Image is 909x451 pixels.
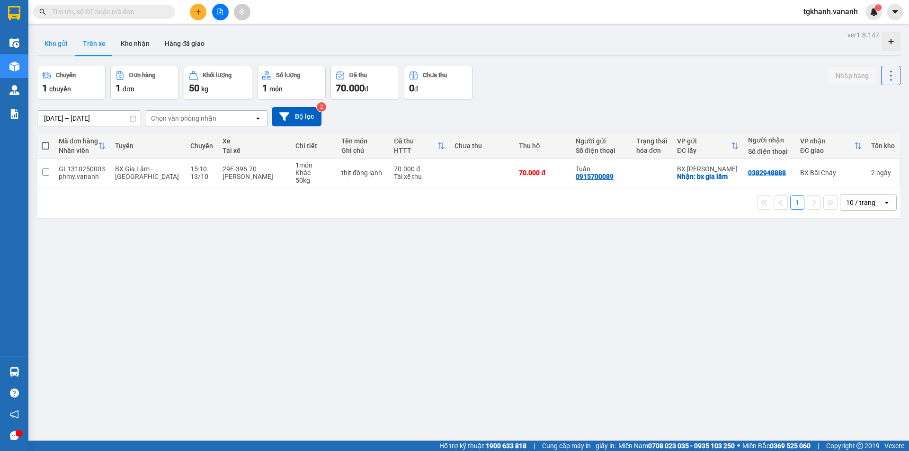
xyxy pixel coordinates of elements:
div: Chọn văn phòng nhận [151,114,216,123]
div: Tên món [341,137,384,145]
button: Kho gửi [37,32,75,55]
div: Người gửi [576,137,627,145]
div: GL1310250003 [59,165,106,173]
div: [PERSON_NAME] [223,173,286,180]
th: Toggle SortBy [54,133,110,159]
button: Chưa thu0đ [404,66,472,100]
button: Khối lượng50kg [184,66,252,100]
div: 10 / trang [846,198,875,207]
strong: 1900 633 818 [486,442,526,450]
button: file-add [212,4,229,20]
span: 0 [409,82,414,94]
span: ⚪️ [737,444,740,448]
button: aim [234,4,250,20]
button: Nhập hàng [828,67,876,84]
div: Khác [295,169,332,177]
span: Miền Nam [618,441,735,451]
div: 29E-396.70 [223,165,286,173]
span: 70.000 [336,82,365,94]
div: phmy.vananh [59,173,106,180]
div: 13/10 [190,173,213,180]
span: caret-down [891,8,900,16]
div: 0382948888 [748,169,786,177]
span: search [39,9,46,15]
div: Tài xế [223,147,286,154]
span: message [10,431,19,440]
div: 2 [871,169,895,177]
img: icon-new-feature [870,8,878,16]
div: 15:10 [190,165,213,173]
div: Chuyến [190,142,213,150]
img: warehouse-icon [9,85,19,95]
div: 50 kg [295,177,332,184]
div: Khối lượng [203,72,232,79]
span: đ [365,85,368,93]
strong: 0708 023 035 - 0935 103 250 [648,442,735,450]
div: Người nhận [748,136,791,144]
div: Đã thu [349,72,367,79]
span: file-add [217,9,223,15]
span: món [269,85,283,93]
div: Thu hộ [519,142,566,150]
div: Chưa thu [423,72,447,79]
img: warehouse-icon [9,62,19,71]
div: Nhân viên [59,147,98,154]
span: 50 [189,82,199,94]
div: Chuyến [56,72,76,79]
button: Số lượng1món [257,66,326,100]
sup: 1 [875,4,882,11]
div: Tuấn [576,165,627,173]
svg: open [254,115,262,122]
sup: 2 [317,102,326,112]
th: Toggle SortBy [389,133,450,159]
button: Hàng đã giao [157,32,212,55]
button: Chuyến1chuyến [37,66,106,100]
div: Đơn hàng [129,72,155,79]
img: logo-vxr [8,6,20,20]
span: ngày [876,169,891,177]
input: Tìm tên, số ĐT hoặc mã đơn [52,7,164,17]
span: | [818,441,819,451]
span: kg [201,85,208,93]
span: BX Gia Lâm - [GEOGRAPHIC_DATA] [115,165,179,180]
div: ver 1.8.147 [847,30,879,40]
div: hóa đơn [636,147,668,154]
th: Toggle SortBy [795,133,866,159]
div: Mã đơn hàng [59,137,98,145]
span: Miền Bắc [742,441,811,451]
svg: open [883,199,891,206]
button: plus [190,4,206,20]
div: Tồn kho [871,142,895,150]
input: Select a date range. [37,111,141,126]
button: Đơn hàng1đơn [110,66,179,100]
div: Số điện thoại [576,147,627,154]
span: 1 [262,82,267,94]
div: Ghi chú [341,147,384,154]
span: đ [414,85,418,93]
div: Đã thu [394,137,437,145]
span: copyright [856,442,863,449]
div: Nhận: bx gia lâm [677,173,739,180]
button: Đã thu70.000đ [330,66,399,100]
div: Tuyến [115,142,181,150]
th: Toggle SortBy [672,133,743,159]
button: Kho nhận [113,32,157,55]
div: Tài xế thu [394,173,445,180]
span: tgkhanh.vananh [796,6,865,18]
span: aim [239,9,245,15]
span: 1 [42,82,47,94]
div: Xe [223,137,286,145]
div: 0915700089 [576,173,614,180]
button: 1 [790,195,804,210]
div: Chi tiết [295,142,332,150]
span: đơn [123,85,134,93]
span: plus [195,9,202,15]
span: chuyến [49,85,71,93]
div: Trạng thái [636,137,668,145]
div: VP nhận [800,137,854,145]
img: warehouse-icon [9,38,19,48]
div: BX [PERSON_NAME] [677,165,739,173]
button: Bộ lọc [272,107,321,126]
div: VP gửi [677,137,731,145]
span: Hỗ trợ kỹ thuật: [439,441,526,451]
